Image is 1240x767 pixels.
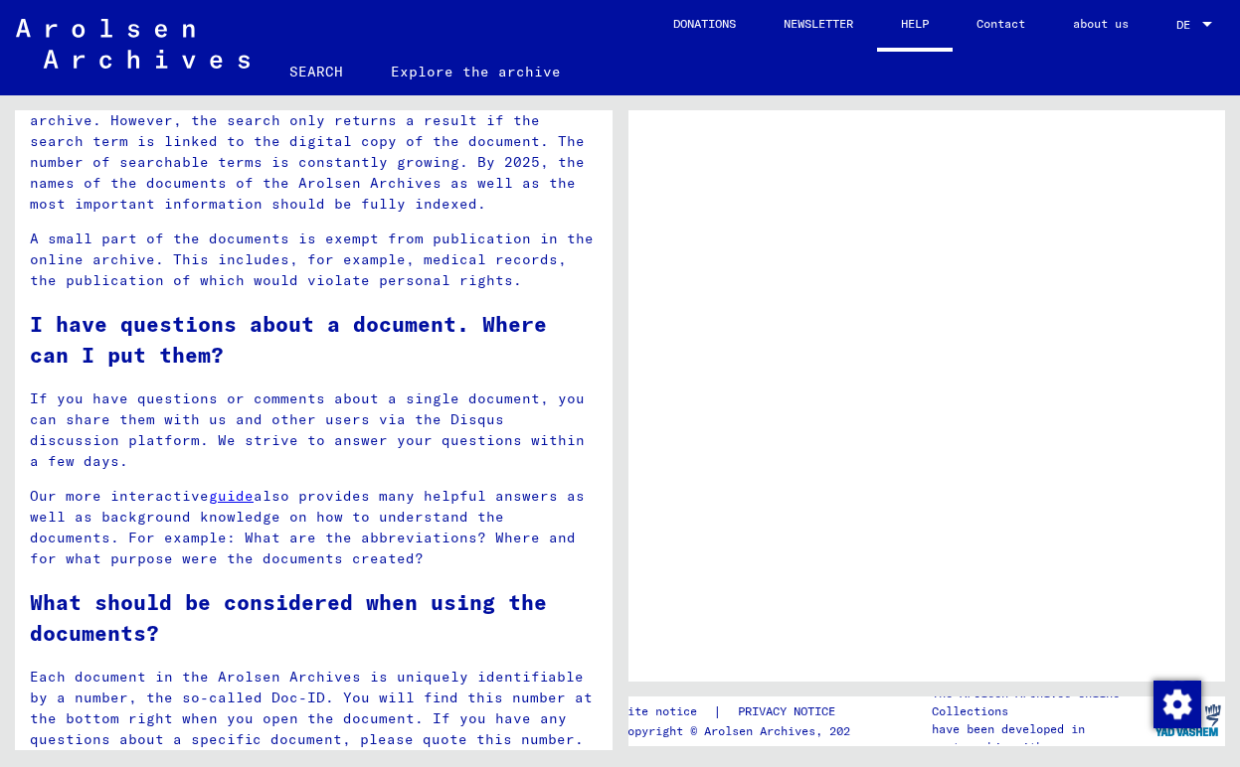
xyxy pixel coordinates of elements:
div: | [620,701,859,722]
img: Change consent [1153,681,1201,728]
img: Arolsen_neg.svg [16,19,250,69]
p: A small part of the documents is exempt from publication in the online archive. This includes, fo... [30,229,598,291]
a: guide [209,487,254,505]
a: site notice [620,701,713,722]
a: Explore the archive [367,48,585,95]
span: DE [1176,18,1198,32]
a: SEARCH [266,48,367,95]
p: If your search in the online archive remains fruitless, we may still have documents for your sear... [30,48,598,215]
p: Each document in the Arolsen Archives is uniquely identifiable by a number, the so-called Doc-ID.... [30,667,598,750]
p: Our more interactive also provides many helpful answers as well as background knowledge on how to... [30,486,598,569]
h2: I have questions about a document. Where can I put them? [30,309,598,372]
img: yv_logo.png [1151,695,1225,745]
p: have been developed in partnership with [932,720,1151,756]
h2: What should be considered when using the documents? [30,587,598,650]
a: PRIVACY NOTICE [722,701,859,722]
p: If you have questions or comments about a single document, you can share them with us and other u... [30,388,598,472]
p: Copyright © Arolsen Archives, 2021 [620,722,859,740]
p: The Arolsen Archives Online Collections [932,685,1151,720]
